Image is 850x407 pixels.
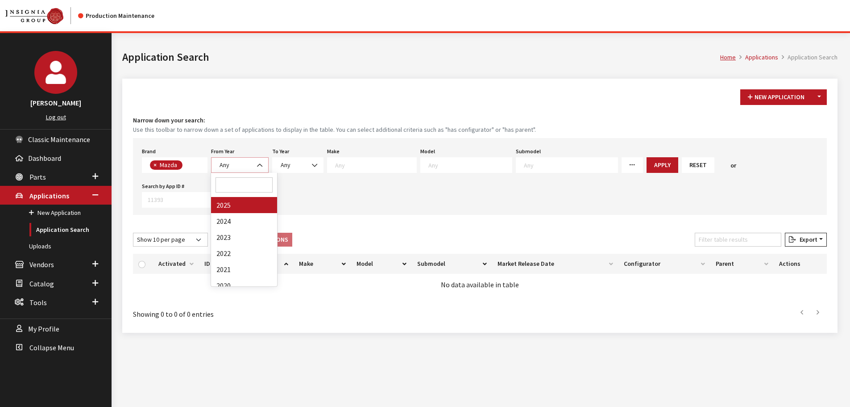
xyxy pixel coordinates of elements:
[327,147,340,155] label: Make
[720,53,736,61] a: Home
[78,11,154,21] div: Production Maintenance
[778,53,838,62] li: Application Search
[351,254,412,274] th: Model: activate to sort column ascending
[29,279,54,288] span: Catalog
[34,51,77,94] img: Cheyenne Dorton
[29,343,74,352] span: Collapse Menu
[740,89,812,105] button: New Application
[272,157,323,173] span: Any
[412,254,492,274] th: Submodel: activate to sort column ascending
[142,147,156,155] label: Brand
[211,277,277,294] li: 2020
[199,254,241,274] th: ID: activate to sort column ascending
[211,261,277,277] li: 2021
[420,147,435,155] label: Model
[281,161,290,169] span: Any
[682,157,714,173] button: Reset
[159,161,179,169] span: Mazda
[428,161,512,169] textarea: Search
[133,302,416,319] div: Showing 0 to 0 of 0 entries
[29,172,46,181] span: Parts
[9,97,103,108] h3: [PERSON_NAME]
[211,147,234,155] label: From Year
[278,160,318,170] span: Any
[335,161,416,169] textarea: Search
[695,233,781,247] input: Filter table results
[220,161,229,169] span: Any
[5,8,63,24] img: Catalog Maintenance
[142,182,184,190] label: Search by App ID #
[150,160,159,170] button: Remove item
[185,162,190,170] textarea: Search
[5,7,78,24] a: Insignia Group logo
[785,233,827,247] button: Export
[28,154,61,163] span: Dashboard
[730,161,736,170] span: or
[211,213,277,229] li: 2024
[29,191,69,200] span: Applications
[28,324,59,333] span: My Profile
[211,245,277,261] li: 2022
[294,254,351,274] th: Make: activate to sort column ascending
[710,254,774,274] th: Parent: activate to sort column ascending
[29,298,47,307] span: Tools
[29,260,54,269] span: Vendors
[142,192,232,208] input: 11393
[46,113,66,121] a: Log out
[211,157,269,173] span: Any
[524,161,618,169] textarea: Search
[133,116,827,125] h4: Narrow down your search:
[516,147,541,155] label: Submodel
[774,254,827,274] th: Actions
[153,254,199,274] th: Activated: activate to sort column ascending
[133,125,827,134] small: Use this toolbar to narrow down a set of applications to display in the table. You can select add...
[736,53,778,62] li: Applications
[153,161,157,169] span: ×
[796,235,817,243] span: Export
[217,160,263,170] span: Any
[272,147,289,155] label: To Year
[133,274,827,295] td: No data available in table
[150,160,182,170] li: Mazda
[211,229,277,245] li: 2023
[122,49,720,65] h1: Application Search
[28,135,90,144] span: Classic Maintenance
[492,254,618,274] th: Market Release Date: activate to sort column ascending
[211,197,277,213] li: 2025
[618,254,710,274] th: Configurator: activate to sort column ascending
[647,157,678,173] button: Apply
[216,177,273,193] input: Search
